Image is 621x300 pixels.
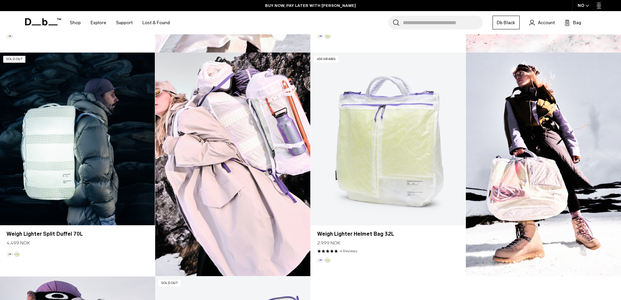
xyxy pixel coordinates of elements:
nav: Main Navigation [65,11,175,34]
a: BUY NOW, PAY LATER WITH [PERSON_NAME] [265,3,356,8]
img: Content block image [155,53,310,276]
a: Support [116,11,133,34]
button: Bag [565,19,581,26]
button: Aurora [317,33,323,39]
button: Diffusion [325,257,331,263]
button: Aurora [7,33,12,39]
span: 2.999 NOK [317,240,340,246]
a: Weigh Lighter Helmet Bag 32L [317,230,459,238]
button: Aurora [7,251,12,257]
p: Sold Out [3,56,25,63]
a: Weigh Lighter Split Duffel 70L [7,230,148,238]
a: Lost & Found [142,11,170,34]
a: Weigh Lighter Helmet Bag 32L [311,53,466,225]
p: 450 grams [314,56,339,63]
span: Bag [573,19,581,26]
a: Account [529,19,555,26]
a: Explore [91,11,106,34]
button: Diffusion [325,33,331,39]
p: Sold Out [158,280,181,287]
button: Diffusion [14,251,20,257]
a: Db Black [493,16,520,29]
button: Aurora [317,257,323,263]
span: 4.499 NOK [7,240,30,246]
a: 4 reviews [340,248,357,254]
span: Account [538,19,555,26]
img: Content block image [466,53,621,276]
a: Shop [70,11,81,34]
